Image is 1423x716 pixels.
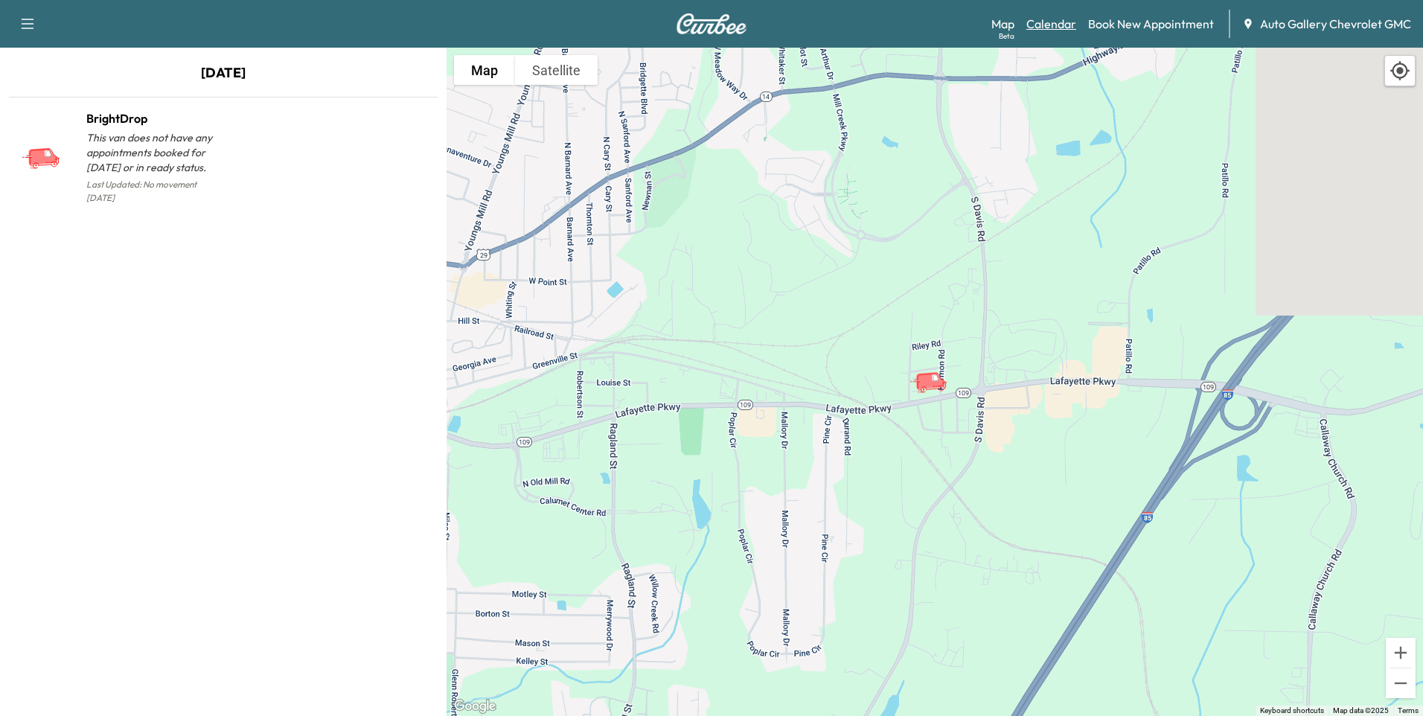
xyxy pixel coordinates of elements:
[86,109,223,127] h1: BrightDrop
[999,31,1014,42] div: Beta
[86,130,223,175] p: This van does not have any appointments booked for [DATE] or in ready status.
[676,13,747,34] img: Curbee Logo
[1384,55,1416,86] div: Recenter map
[1260,706,1324,716] button: Keyboard shortcuts
[1333,706,1389,715] span: Map data ©2025
[1398,706,1419,715] a: Terms (opens in new tab)
[515,55,598,85] button: Show satellite imagery
[1386,668,1416,698] button: Zoom out
[450,697,499,716] a: Open this area in Google Maps (opens a new window)
[991,15,1014,33] a: MapBeta
[86,175,223,208] p: Last Updated: No movement [DATE]
[450,697,499,716] img: Google
[1088,15,1214,33] a: Book New Appointment
[1026,15,1076,33] a: Calendar
[1386,638,1416,668] button: Zoom in
[909,356,961,382] gmp-advanced-marker: BrightDrop
[454,55,515,85] button: Show street map
[1260,15,1411,33] span: Auto Gallery Chevrolet GMC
